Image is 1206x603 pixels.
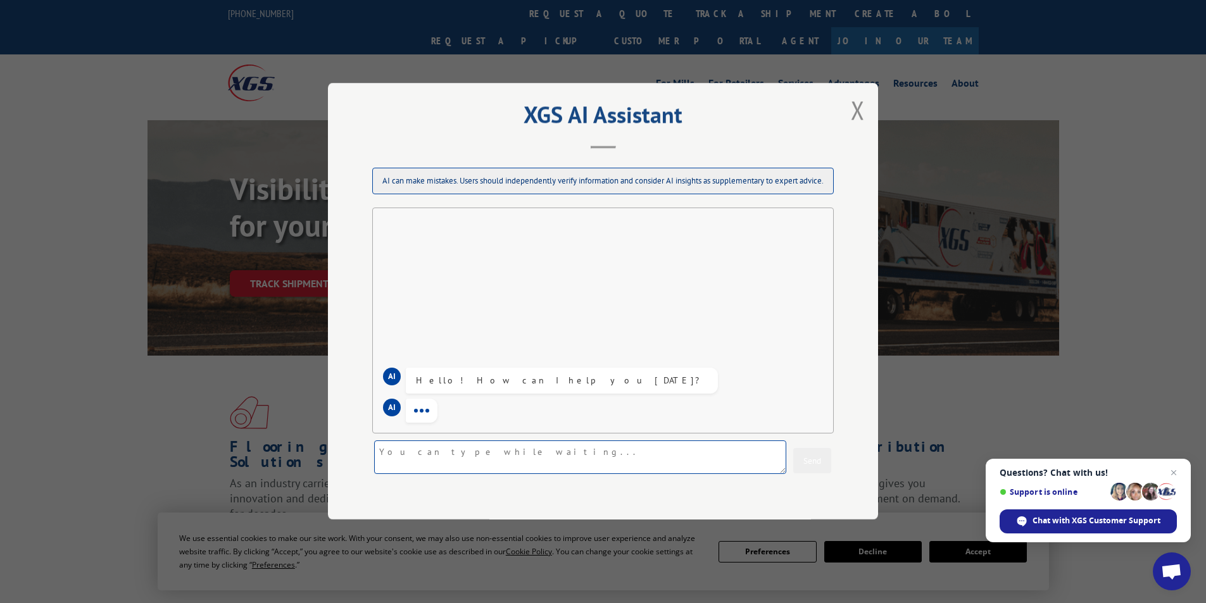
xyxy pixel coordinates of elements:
div: Hello! How can I help you [DATE]? [416,375,708,388]
button: Close modal [847,92,869,127]
div: AI [383,399,401,417]
span: Support is online [1000,487,1106,497]
span: Chat with XGS Customer Support [1033,515,1160,526]
span: Chat with XGS Customer Support [1000,509,1177,533]
a: Open chat [1153,552,1191,590]
div: AI can make mistakes. Users should independently verify information and consider AI insights as s... [372,168,834,195]
button: Send [793,449,831,474]
h2: XGS AI Assistant [360,106,846,130]
div: AI [383,368,401,386]
span: Questions? Chat with us! [1000,468,1177,478]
